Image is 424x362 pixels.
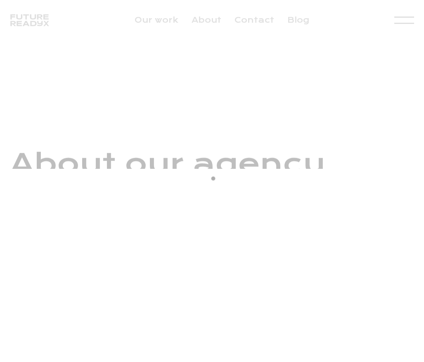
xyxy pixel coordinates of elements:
[394,12,414,29] div: menu
[235,15,274,25] a: Contact
[10,145,414,182] h1: About our agency
[10,12,50,28] img: Futurereadyx Logo
[135,15,178,25] a: Our work
[287,15,309,25] a: Blog
[10,12,50,28] a: home
[192,15,221,25] a: About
